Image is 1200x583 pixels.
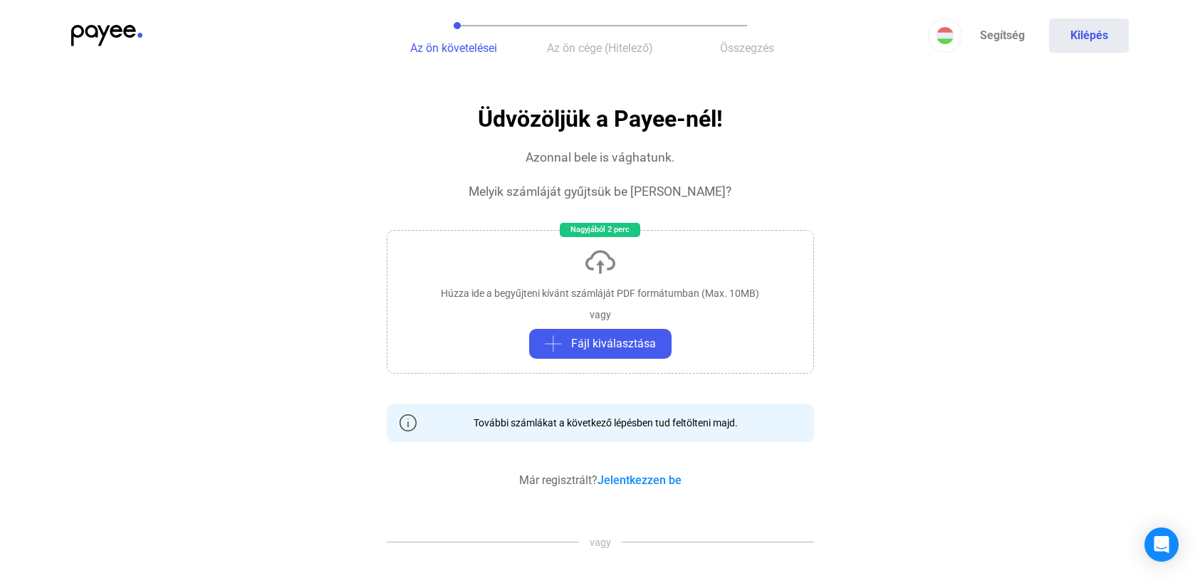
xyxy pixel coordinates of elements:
[545,335,562,352] img: plus-grey
[590,308,611,322] div: vagy
[519,472,682,489] div: Már regisztrált?
[560,223,640,237] div: Nagyjából 2 perc
[598,473,682,487] a: Jelentkezzen be
[720,41,774,55] span: Összegzés
[547,41,653,55] span: Az ön cége (Hitelező)
[583,245,617,279] img: upload-cloud
[571,335,656,352] span: Fájl kiválasztása
[478,107,723,132] h1: Üdvözöljük a Payee-nél!
[936,27,954,44] img: HU
[400,414,417,431] img: info-grey-outline
[71,25,142,46] img: payee-logo
[469,183,731,200] div: Melyik számláját gyűjtsük be [PERSON_NAME]?
[410,41,497,55] span: Az ön követelései
[1144,527,1179,562] div: Open Intercom Messenger
[579,535,622,550] span: vagy
[463,416,738,430] div: További számlákat a következő lépésben tud feltölteni majd.
[1049,19,1129,53] button: Kilépés
[962,19,1042,53] a: Segítség
[526,149,675,166] div: Azonnal bele is vághatunk.
[928,19,962,53] button: HU
[529,329,672,359] button: plus-greyFájl kiválasztása
[441,286,759,300] div: Húzza ide a begyűjteni kívánt számláját PDF formátumban (Max. 10MB)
